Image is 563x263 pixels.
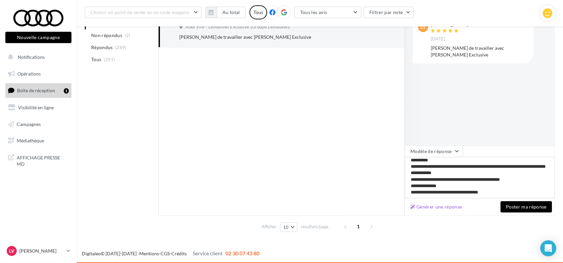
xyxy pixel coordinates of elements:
[261,224,276,230] span: Afficher
[91,32,122,39] span: Non répondus
[186,24,290,30] span: Audi Vire - Lemauviel Exclusive (Groupe Lemauviel)
[249,5,267,19] div: Tous
[4,67,73,81] a: Opérations
[431,36,445,42] span: [DATE]
[82,251,101,256] a: Digitaleo
[217,7,246,18] button: Au total
[280,223,297,232] button: 10
[4,150,73,170] a: AFFICHAGE PRESSE MD
[9,248,14,254] span: LV
[64,88,69,94] div: 1
[353,221,364,232] span: 1
[301,224,329,230] span: résultats/page
[82,251,259,256] span: © [DATE]-[DATE] - - -
[431,45,528,58] div: [PERSON_NAME] de travailler avec [PERSON_NAME] Exclusive
[4,50,70,64] button: Notifications
[4,101,73,115] a: Visibilité en ligne
[17,153,69,167] span: AFFICHAGE PRESSE MD
[4,83,73,98] a: Boîte de réception1
[193,250,223,256] span: Service client
[283,225,289,230] span: 10
[4,117,73,131] a: Campagnes
[17,88,55,93] span: Boîte de réception
[18,54,45,60] span: Notifications
[540,240,556,256] div: Open Intercom Messenger
[205,7,246,18] button: Au total
[85,7,202,18] button: Choisir un point de vente ou un code magasin
[19,248,64,254] p: [PERSON_NAME]
[17,121,41,127] span: Campagnes
[17,138,44,143] span: Médiathèque
[5,32,71,43] button: Nouvelle campagne
[104,57,115,62] span: (291)
[17,71,41,77] span: Opérations
[225,250,259,256] span: 02 30 07 43 80
[171,251,187,256] a: Crédits
[5,245,71,257] a: LV [PERSON_NAME]
[295,7,361,18] button: Tous les avis
[431,22,468,27] div: [PERSON_NAME]
[90,9,189,15] span: Choisir un point de vente ou un code magasin
[408,203,465,211] button: Générer une réponse
[91,56,101,63] span: Tous
[364,7,414,18] button: Filtrer par note
[4,134,73,148] a: Médiathèque
[161,251,170,256] a: CGS
[91,44,113,51] span: Répondus
[115,45,127,50] span: (289)
[179,34,355,40] div: [PERSON_NAME] de travailler avec [PERSON_NAME] Exclusive
[139,251,159,256] a: Mentions
[300,9,327,15] span: Tous les avis
[125,33,131,38] span: (2)
[501,201,552,213] button: Poster ma réponse
[421,24,426,30] span: LS
[18,105,54,110] span: Visibilité en ligne
[405,146,463,157] button: Modèle de réponse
